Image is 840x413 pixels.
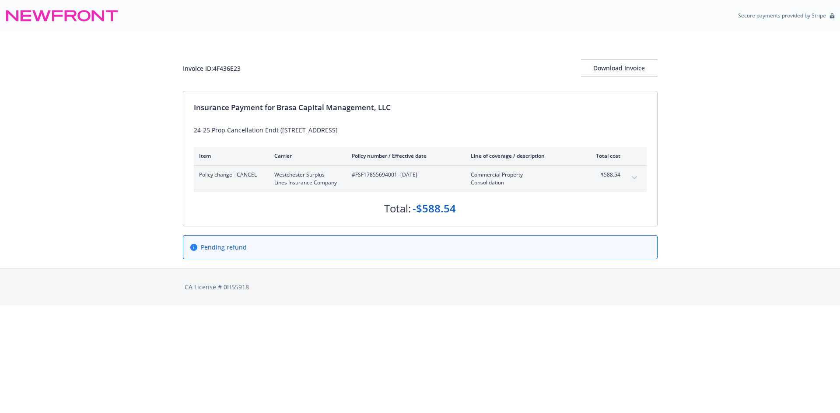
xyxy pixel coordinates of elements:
[274,171,338,187] span: Westchester Surplus Lines Insurance Company
[274,152,338,160] div: Carrier
[471,152,574,160] div: Line of coverage / description
[738,12,826,19] p: Secure payments provided by Stripe
[413,201,456,216] div: -$588.54
[471,171,574,179] span: Commercial Property
[471,171,574,187] span: Commercial PropertyConsolidation
[588,171,620,179] span: -$588.54
[627,171,641,185] button: expand content
[352,171,457,179] span: #FSF17855694001 - [DATE]
[201,243,247,252] span: Pending refund
[183,64,241,73] div: Invoice ID: 4F436E23
[352,152,457,160] div: Policy number / Effective date
[194,102,647,113] div: Insurance Payment for Brasa Capital Management, LLC
[194,125,647,135] div: 24-25 Prop Cancellation Endt ([STREET_ADDRESS]
[199,152,260,160] div: Item
[471,179,574,187] span: Consolidation
[581,59,658,77] button: Download Invoice
[199,171,260,179] span: Policy change - CANCEL
[194,166,647,192] div: Policy change - CANCELWestchester Surplus Lines Insurance Company#FSF17855694001- [DATE]Commercia...
[185,282,656,292] div: CA License # 0H55918
[581,60,658,76] div: Download Invoice
[588,152,620,160] div: Total cost
[384,201,411,216] div: Total:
